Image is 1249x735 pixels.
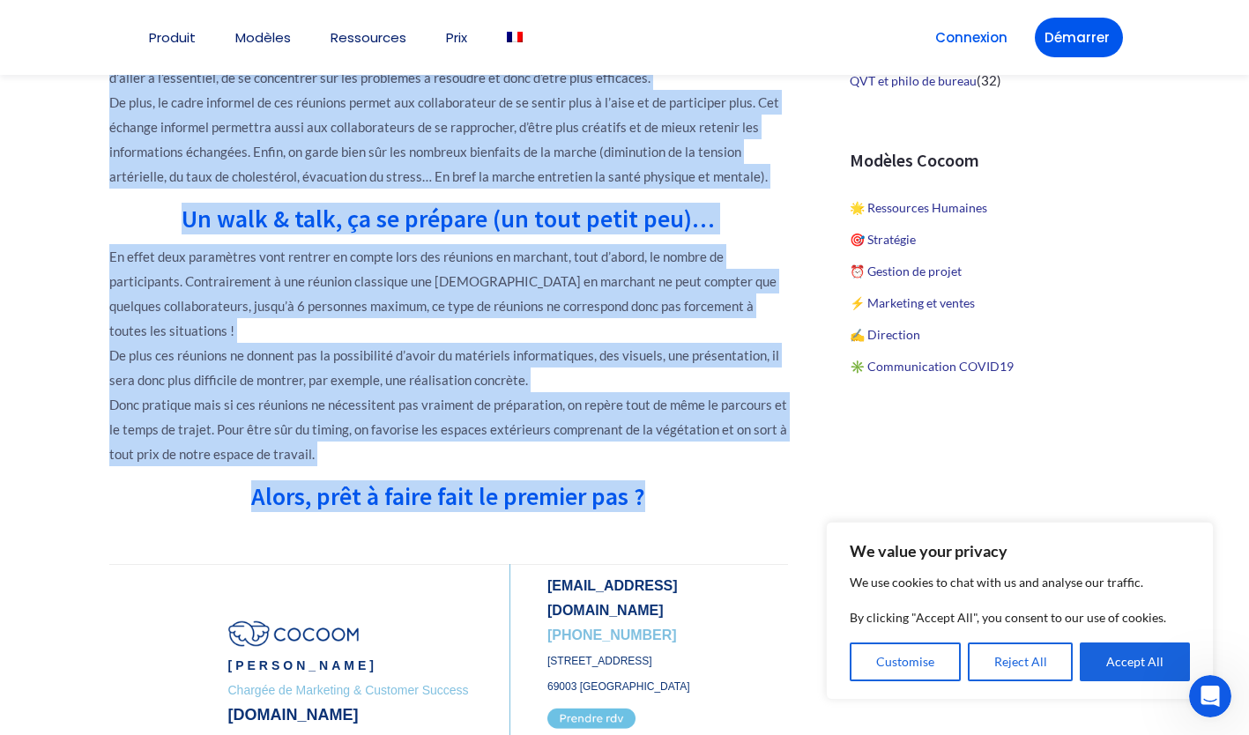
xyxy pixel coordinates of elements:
button: Accept All [1080,642,1190,681]
span: [PHONE_NUMBER] [547,627,677,642]
a: Connexion [926,18,1017,57]
a: Prix [446,31,467,44]
a: ✳️ Communication COVID19 [850,359,1014,374]
a: Produit [149,31,196,44]
a: Démarrer [1035,18,1123,57]
h3: Modèles Cocoom [850,150,1141,171]
iframe: Intercom live chat [1189,675,1231,717]
h2: Alors, prêt à faire fait le premier pas ? [109,484,788,509]
a: QVT et philo de bureau [850,73,977,88]
a: [DOMAIN_NAME] [228,706,359,724]
a: ⏰ Gestion de projet [850,264,962,278]
p: By clicking "Accept All", you consent to our use of cookies. [850,607,1190,628]
a: 🌟 Ressources Humaines [850,200,987,215]
p: We use cookies to chat with us and analyse our traffic. [850,572,1190,593]
span: [PERSON_NAME] [228,658,377,672]
a: [EMAIL_ADDRESS][DOMAIN_NAME] [547,578,678,618]
span: [STREET_ADDRESS] 69003 [GEOGRAPHIC_DATA] [547,655,690,693]
p: We value your privacy [850,540,1190,561]
h2: Un walk & talk, ça se prépare (un tout petit peu)… [109,206,788,231]
p: En effet deux paramètres vont rentrer en compte lors des réunions en marchant, tout d’abord, le n... [109,244,788,466]
img: Français [507,32,523,42]
a: ⚡️ Marketing et ventes [850,295,975,310]
span: Chargée de Marketing & Customer Success [228,683,469,697]
li: (32) [850,65,1141,97]
a: ✍️ Direction [850,327,920,342]
button: Reject All [968,642,1074,681]
a: 🎯 Stratégie [850,232,916,247]
a: Modèles [235,31,291,44]
a: Ressources [331,31,406,44]
button: Customise [850,642,961,681]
